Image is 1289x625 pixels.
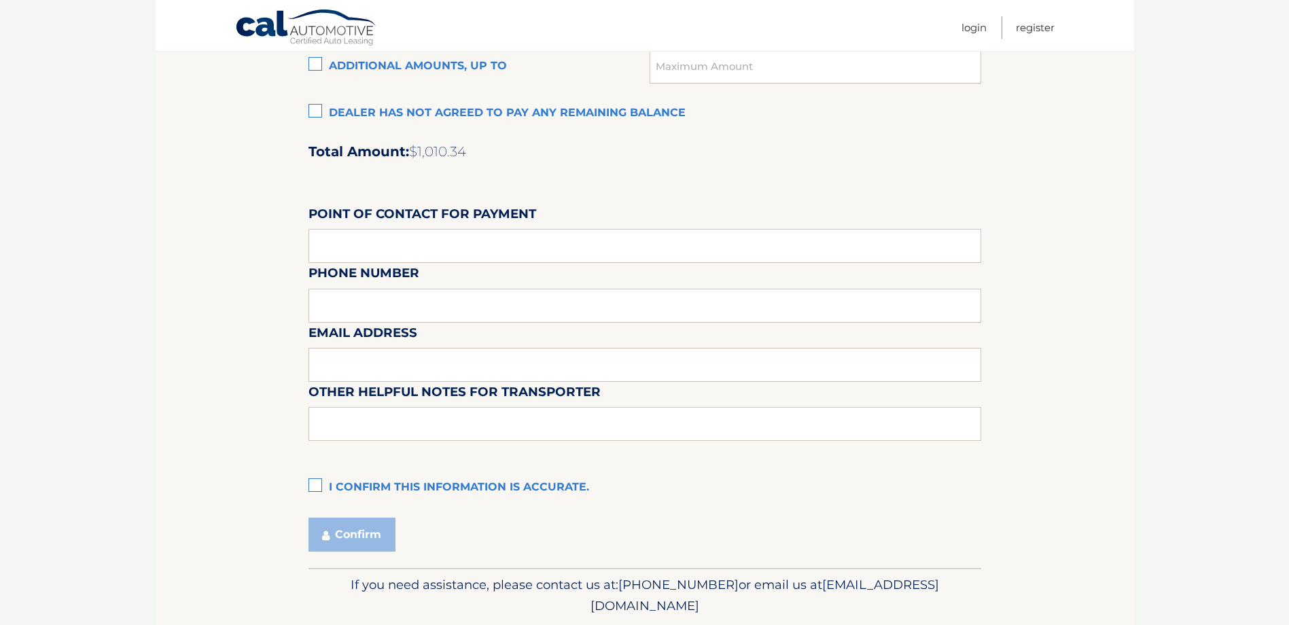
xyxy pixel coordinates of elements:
[317,574,972,618] p: If you need assistance, please contact us at: or email us at
[1016,16,1055,39] a: Register
[618,577,739,592] span: [PHONE_NUMBER]
[308,382,601,407] label: Other helpful notes for transporter
[308,204,536,229] label: Point of Contact for Payment
[308,143,981,160] h2: Total Amount:
[961,16,987,39] a: Login
[308,100,981,127] label: Dealer has not agreed to pay any remaining balance
[235,9,378,48] a: Cal Automotive
[308,53,650,80] label: Additional amounts, up to
[308,474,981,501] label: I confirm this information is accurate.
[650,50,981,84] input: Maximum Amount
[308,518,395,552] button: Confirm
[409,143,466,160] span: $1,010.34
[308,323,417,348] label: Email Address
